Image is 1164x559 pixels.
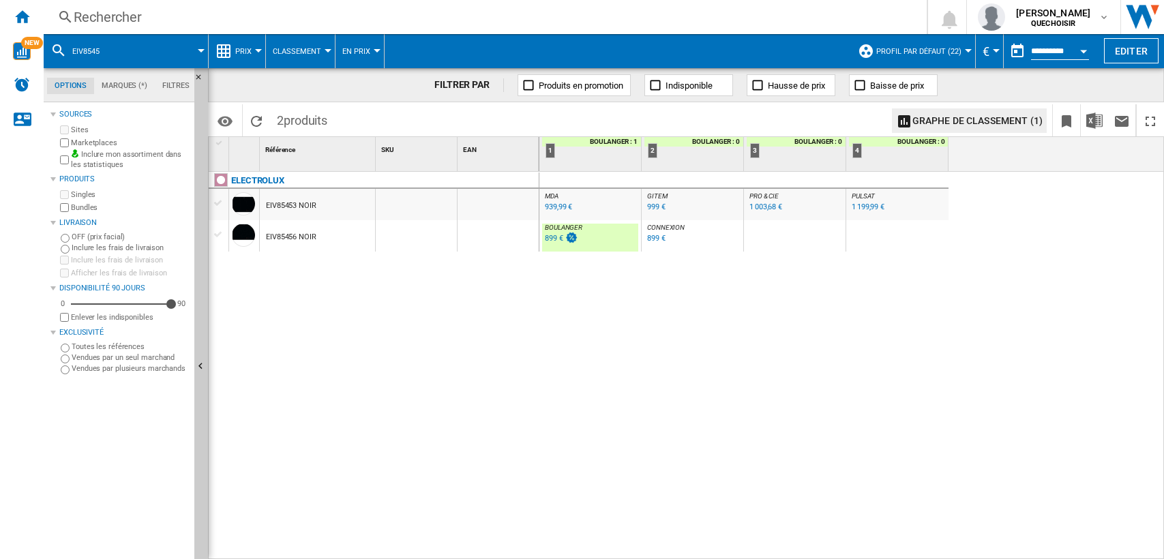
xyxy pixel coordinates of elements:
div: 1 [546,143,555,158]
div: Sort None [232,137,259,158]
div: 3 [750,143,760,158]
button: Masquer [194,68,211,93]
div: Profil par défaut (22) [858,34,968,68]
label: Inclure les frais de livraison [71,255,189,265]
div: EIV8545 [50,34,201,68]
div: 2 [648,143,657,158]
span: produits [284,113,327,127]
div: Mise à jour : mardi 23 septembre 2025 00:01 [645,232,666,245]
button: Recharger [243,104,270,136]
span: EAN [463,146,477,153]
div: Rechercher [74,7,891,27]
div: BOULANGER 899 € [542,224,638,255]
div: CONNEXION 899 € [644,224,741,255]
button: Classement [273,34,328,68]
button: Télécharger au format Excel [1081,104,1108,136]
span: Produits en promotion [539,80,623,91]
div: PULSAT 1 199,99 € [849,192,946,224]
button: Produits en promotion [518,74,631,96]
span: [PERSON_NAME] [1016,6,1090,20]
md-tab-item: Marques (*) [94,78,155,94]
div: 1 BOULANGER : 1 [542,137,641,171]
input: Sites [60,125,69,134]
span: NEW [21,37,43,49]
img: mysite-bg-18x18.png [71,149,79,157]
label: Afficher les frais de livraison [71,268,189,278]
label: Singles [71,190,189,200]
span: Profil par défaut (22) [876,47,961,56]
div: € [983,34,996,68]
div: FILTRER PAR [434,78,504,92]
div: 939,99 € [545,202,572,211]
button: Indisponible [644,74,733,96]
button: En Prix [342,34,377,68]
button: Créer un favoris [1053,104,1080,136]
label: OFF (prix facial) [72,232,189,242]
img: wise-card.svg [13,42,31,60]
span: GITEM [647,192,668,200]
label: Bundles [71,202,189,213]
div: Mise à jour : mardi 23 septembre 2025 09:01 [850,200,884,214]
input: Bundles [60,203,69,212]
div: SKU Sort None [378,137,457,158]
md-tab-item: Filtres [155,78,197,94]
div: 2 BOULANGER : 0 [644,137,743,171]
span: BOULANGER [545,224,582,231]
span: En Prix [342,47,370,56]
img: profile.jpg [978,3,1005,31]
div: 1 199,99 € [852,202,884,211]
span: PULSAT [852,192,874,200]
div: GITEM 999 € [644,192,741,224]
div: PRO & CIE 1 003,68 € [747,192,843,224]
div: Sources [59,109,189,120]
div: 4 [852,143,862,158]
label: Vendues par plusieurs marchands [72,363,189,374]
input: Inclure mon assortiment dans les statistiques [60,151,69,168]
div: EAN Sort None [460,137,539,158]
label: Sites [71,125,189,135]
img: excel-24x24.png [1086,112,1103,129]
div: Mise à jour : mardi 23 septembre 2025 04:12 [645,200,666,214]
span: Classement [273,47,321,56]
span: Prix [235,47,252,56]
input: Afficher les frais de livraison [60,269,69,277]
md-tab-item: Options [47,78,94,94]
div: Livraison [59,217,189,228]
div: EIV85456 NOIR [266,222,316,253]
button: Profil par défaut (22) [876,34,968,68]
div: Prix [215,34,258,68]
div: 90 [174,299,189,309]
div: Mise à jour : mardi 23 septembre 2025 09:16 [543,200,572,214]
input: Afficher les frais de livraison [60,313,69,322]
div: 999 € [647,202,666,211]
div: BOULANGER : 1 [542,137,641,147]
img: alerts-logo.svg [14,76,30,93]
span: Baisse de prix [870,80,924,91]
button: EIV8545 [72,34,113,68]
div: 4 BOULANGER : 0 [849,137,949,171]
input: Inclure les frais de livraison [61,245,70,254]
div: BOULANGER : 0 [644,137,743,147]
div: Sélectionnez 1 à 3 sites en cliquant sur les cellules afin d'afficher un graphe de classement [886,104,1053,137]
div: 1 003,68 € [749,202,782,211]
button: Envoyer ce rapport par email [1108,104,1135,136]
span: EIV8545 [72,47,100,56]
button: Graphe de classement (1) [892,108,1047,133]
label: Vendues par un seul marchand [72,352,189,363]
span: Référence [265,146,295,153]
b: QUECHOISIR [1031,19,1075,28]
input: Marketplaces [60,138,69,147]
label: Toutes les références [72,342,189,352]
div: Sort None [460,137,539,158]
span: € [983,44,989,59]
button: Options [211,108,239,133]
div: Cliquez pour filtrer sur cette marque [231,172,284,189]
div: Produits [59,174,189,185]
input: Toutes les références [61,344,70,352]
div: BOULANGER : 0 [849,137,949,147]
span: SKU [381,146,394,153]
input: Vendues par plusieurs marchands [61,365,70,374]
div: EIV85453 NOIR [266,190,316,222]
